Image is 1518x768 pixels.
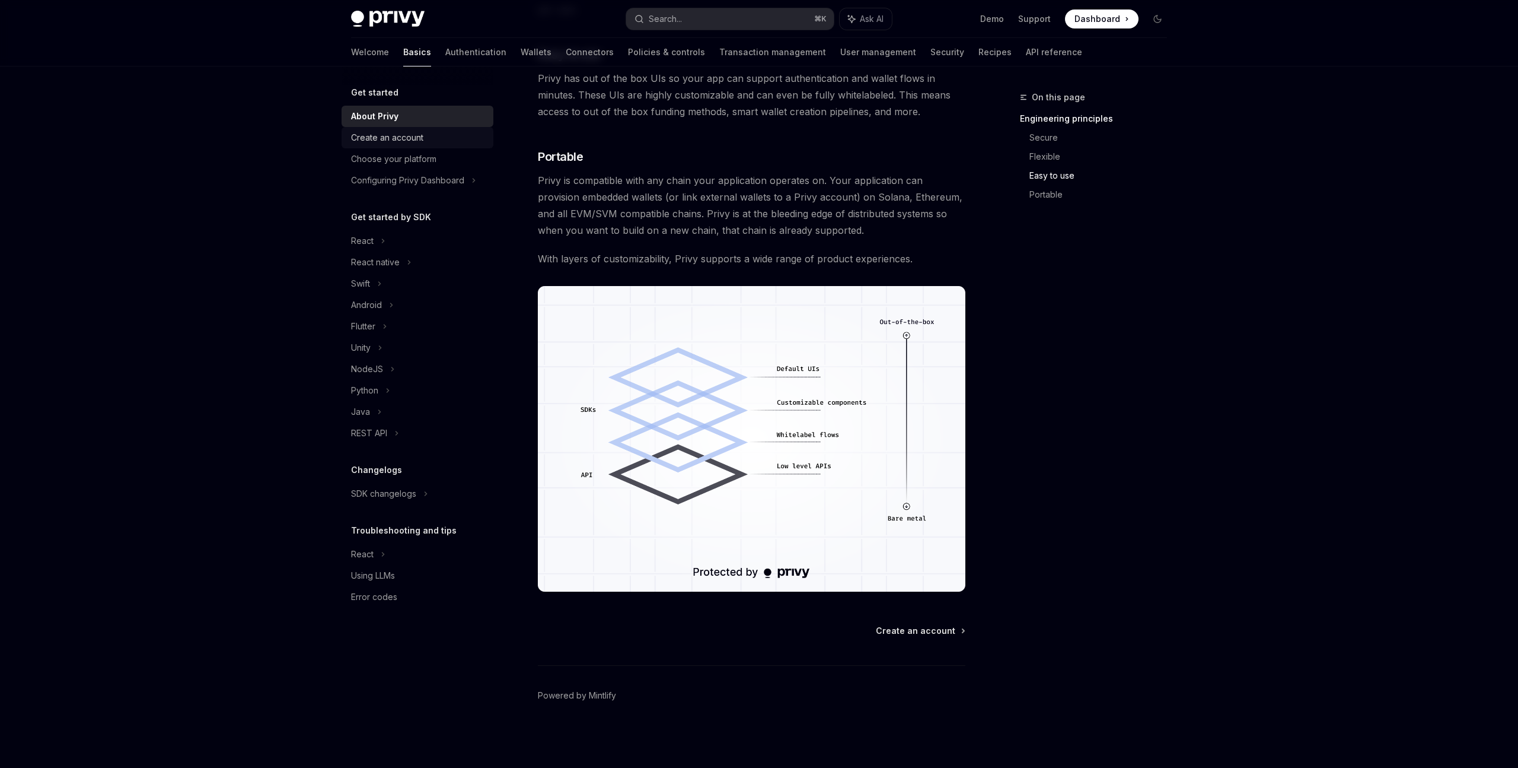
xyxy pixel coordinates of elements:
a: Error codes [342,586,493,608]
div: Configuring Privy Dashboard [351,173,464,188]
div: Java [351,405,370,419]
div: Unity [351,341,371,355]
a: Demo [980,13,1004,25]
div: Swift [351,277,370,291]
a: Wallets [521,38,551,66]
div: Search... [649,12,682,26]
h5: Get started [351,85,398,100]
img: dark logo [351,11,425,27]
img: images/Customization.png [538,286,965,592]
span: With layers of customizability, Privy supports a wide range of product experiences. [538,250,965,267]
div: Error codes [351,590,397,604]
div: REST API [351,426,387,440]
a: Secure [1029,128,1176,147]
a: Create an account [342,127,493,148]
a: Connectors [566,38,614,66]
div: Python [351,383,378,398]
div: Create an account [351,131,423,145]
a: Authentication [445,38,506,66]
a: Powered by Mintlify [538,690,616,702]
a: API reference [1026,38,1082,66]
a: Support [1018,13,1051,25]
a: Welcome [351,38,389,66]
a: Recipes [978,38,1012,66]
button: Search...⌘K [626,8,834,30]
div: SDK changelogs [351,487,416,501]
div: Flutter [351,319,375,334]
a: About Privy [342,106,493,127]
a: Choose your platform [342,148,493,170]
button: Toggle dark mode [1148,9,1167,28]
span: Portable [538,148,583,165]
div: React [351,234,374,248]
span: Privy is compatible with any chain your application operates on. Your application can provision e... [538,172,965,239]
a: Dashboard [1065,9,1138,28]
a: Engineering principles [1020,109,1176,128]
a: User management [840,38,916,66]
span: Ask AI [860,13,884,25]
div: React native [351,255,400,269]
div: React [351,547,374,561]
a: Create an account [876,625,964,637]
a: Basics [403,38,431,66]
span: Privy has out of the box UIs so your app can support authentication and wallet flows in minutes. ... [538,70,965,120]
a: Easy to use [1029,166,1176,185]
a: Transaction management [719,38,826,66]
a: Portable [1029,185,1176,204]
div: About Privy [351,109,398,123]
a: Flexible [1029,147,1176,166]
h5: Troubleshooting and tips [351,523,457,538]
span: Dashboard [1074,13,1120,25]
div: NodeJS [351,362,383,376]
span: Create an account [876,625,955,637]
span: On this page [1032,90,1085,104]
h5: Get started by SDK [351,210,431,224]
h5: Changelogs [351,463,402,477]
a: Security [930,38,964,66]
div: Android [351,298,382,312]
button: Ask AI [840,8,892,30]
div: Using LLMs [351,569,395,583]
span: ⌘ K [814,14,827,24]
div: Choose your platform [351,152,436,166]
a: Policies & controls [628,38,705,66]
a: Using LLMs [342,565,493,586]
